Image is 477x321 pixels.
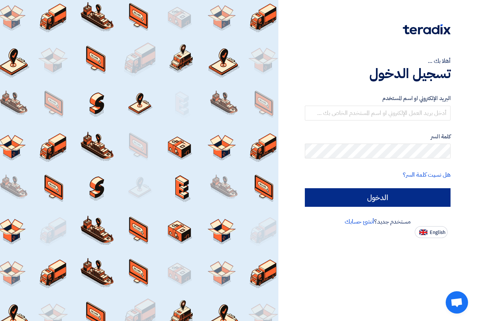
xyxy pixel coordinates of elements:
label: كلمة السر [305,132,451,141]
button: English [415,226,448,238]
label: البريد الإلكتروني او اسم المستخدم [305,94,451,103]
div: مستخدم جديد؟ [305,217,451,226]
span: English [430,230,445,235]
h1: تسجيل الدخول [305,65,451,82]
a: هل نسيت كلمة السر؟ [403,170,451,179]
a: أنشئ حسابك [345,217,374,226]
img: en-US.png [419,229,427,235]
div: أهلا بك ... [305,57,451,65]
img: Teradix logo [403,24,451,35]
input: أدخل بريد العمل الإلكتروني او اسم المستخدم الخاص بك ... [305,106,451,121]
div: Open chat [446,291,468,314]
input: الدخول [305,188,451,207]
